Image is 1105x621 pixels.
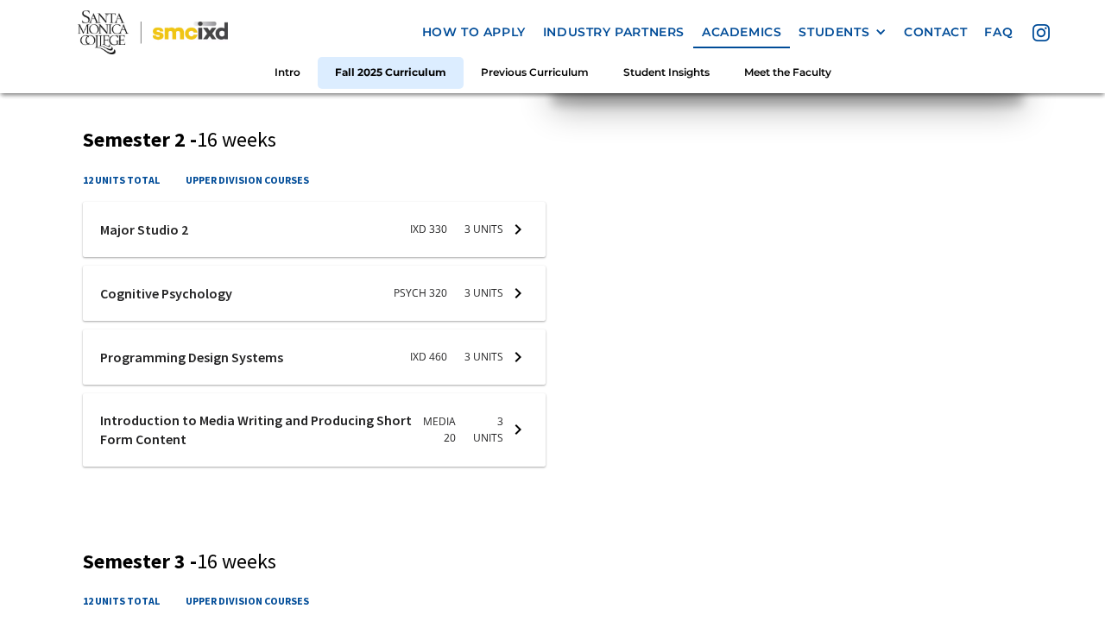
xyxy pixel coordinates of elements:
h4: 12 units total [83,172,160,188]
a: Meet the Faculty [727,57,849,89]
h4: upper division courses [186,593,309,609]
a: industry partners [534,16,693,48]
img: icon - instagram [1032,24,1050,41]
div: STUDENTS [799,25,869,40]
a: Previous Curriculum [464,57,606,89]
a: contact [895,16,976,48]
h4: upper division courses [186,172,309,188]
a: Student Insights [606,57,727,89]
h3: Semester 2 - [83,128,1022,153]
span: 16 weeks [197,548,276,574]
a: faq [976,16,1021,48]
a: Academics [693,16,790,48]
a: Fall 2025 Curriculum [318,57,464,89]
a: Intro [257,57,318,89]
img: Santa Monica College - SMC IxD logo [78,10,229,54]
a: how to apply [414,16,534,48]
span: 16 weeks [197,126,276,153]
h3: Semester 3 - [83,549,1022,574]
h4: 12 units total [83,593,160,609]
div: STUDENTS [799,25,887,40]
